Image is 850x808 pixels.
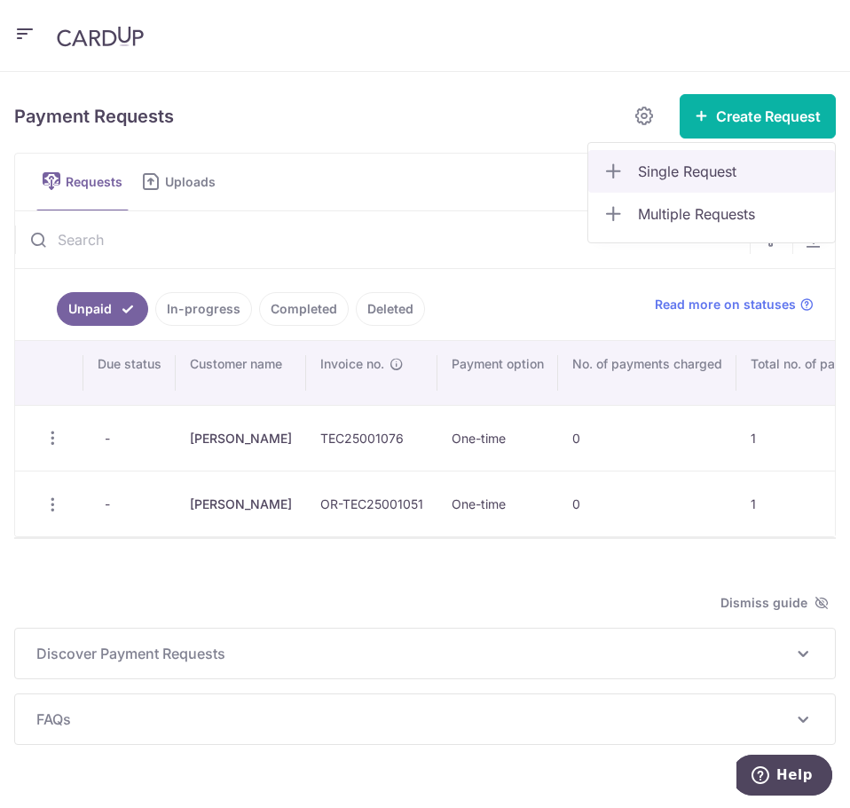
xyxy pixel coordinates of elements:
[176,341,306,405] th: Customer name
[572,355,722,373] span: No. of payments charged
[57,26,144,47] img: CardUp
[320,355,384,373] span: Invoice no.
[36,154,129,210] a: Requests
[36,709,814,730] p: FAQs
[136,154,228,210] a: Uploads
[720,592,829,614] span: Dismiss guide
[36,709,792,730] span: FAQs
[57,292,148,326] a: Unpaid
[588,193,835,235] a: Multiple Requests
[588,150,835,193] a: Single Request
[36,643,814,664] p: Discover Payment Requests
[306,405,437,471] td: TEC25001076
[66,173,129,191] span: Requests
[680,94,836,139] button: Create Request
[165,173,228,191] span: Uploads
[655,296,814,313] a: Read more on statuses
[306,341,437,405] th: Invoice no.
[306,471,437,536] td: OR-TEC25001051
[638,203,821,225] span: Multiple Requests
[587,142,836,243] ul: Create Request
[83,341,176,405] th: Due status
[176,405,306,471] td: [PERSON_NAME]
[452,355,544,373] span: Payment option
[176,471,306,536] td: [PERSON_NAME]
[40,12,76,28] span: Help
[558,471,736,536] td: 0
[259,292,349,326] a: Completed
[638,161,821,182] span: Single Request
[356,292,425,326] a: Deleted
[98,492,117,517] span: -
[98,426,117,451] span: -
[14,102,174,131] h5: Payment Requests
[155,292,252,326] a: In-progress
[36,643,792,664] span: Discover Payment Requests
[15,211,750,268] input: Search
[558,405,736,471] td: 0
[736,755,832,799] iframe: Opens a widget where you can find more information
[437,405,558,471] td: One-time
[558,341,736,405] th: No. of payments charged
[437,471,558,536] td: One-time
[655,296,796,313] span: Read more on statuses
[437,341,558,405] th: Payment option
